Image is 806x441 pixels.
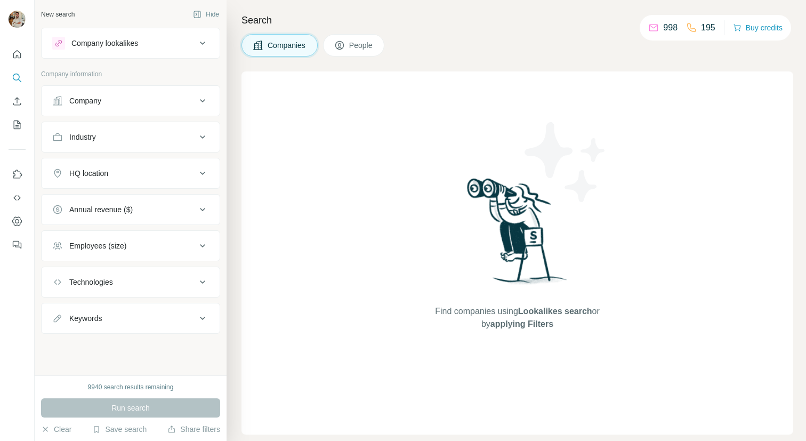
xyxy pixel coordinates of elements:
button: Search [9,68,26,87]
h4: Search [241,13,793,28]
div: HQ location [69,168,108,179]
p: 998 [663,21,678,34]
button: Technologies [42,269,220,295]
button: Enrich CSV [9,92,26,111]
button: My lists [9,115,26,134]
img: Avatar [9,11,26,28]
p: Company information [41,69,220,79]
button: Company [42,88,220,114]
img: Surfe Illustration - Woman searching with binoculars [462,175,573,294]
button: Save search [92,424,147,435]
button: Buy credits [733,20,783,35]
div: Keywords [69,313,102,324]
div: Annual revenue ($) [69,204,133,215]
button: Use Surfe on LinkedIn [9,165,26,184]
button: Employees (size) [42,233,220,259]
span: Companies [268,40,307,51]
button: Company lookalikes [42,30,220,56]
button: Dashboard [9,212,26,231]
span: Lookalikes search [518,307,592,316]
span: People [349,40,374,51]
button: Use Surfe API [9,188,26,207]
button: Annual revenue ($) [42,197,220,222]
button: Industry [42,124,220,150]
button: Hide [186,6,227,22]
button: HQ location [42,161,220,186]
img: Surfe Illustration - Stars [518,114,614,210]
button: Share filters [167,424,220,435]
div: New search [41,10,75,19]
div: Company [69,95,101,106]
p: 195 [701,21,715,34]
div: Technologies [69,277,113,287]
div: 9940 search results remaining [88,382,174,392]
button: Keywords [42,306,220,331]
div: Industry [69,132,96,142]
div: Company lookalikes [71,38,138,49]
button: Clear [41,424,71,435]
span: Find companies using or by [432,305,602,331]
button: Feedback [9,235,26,254]
div: Employees (size) [69,240,126,251]
span: applying Filters [490,319,553,328]
button: Quick start [9,45,26,64]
